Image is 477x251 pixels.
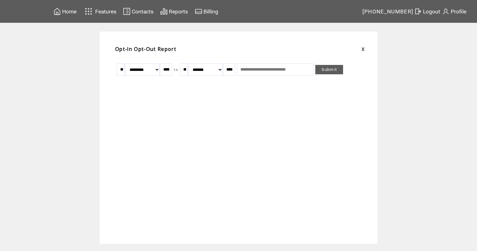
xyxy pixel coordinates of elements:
[62,8,76,15] span: Home
[413,7,441,16] a: Logout
[53,7,61,15] img: home.svg
[82,5,117,17] a: Features
[442,7,450,15] img: profile.svg
[174,67,178,72] span: to
[132,8,154,15] span: Contacts
[52,7,77,16] a: Home
[441,7,467,16] a: Profile
[95,8,116,15] span: Features
[160,7,168,15] img: chart.svg
[115,46,176,52] span: Opt-In Opt-Out Report
[423,8,440,15] span: Logout
[204,8,218,15] span: Billing
[414,7,422,15] img: exit.svg
[315,65,343,74] a: Submit
[195,7,202,15] img: creidtcard.svg
[169,8,188,15] span: Reports
[122,7,155,16] a: Contacts
[123,7,130,15] img: contacts.svg
[194,7,219,16] a: Billing
[83,6,94,17] img: features.svg
[451,8,466,15] span: Profile
[159,7,189,16] a: Reports
[362,8,414,15] span: [PHONE_NUMBER]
